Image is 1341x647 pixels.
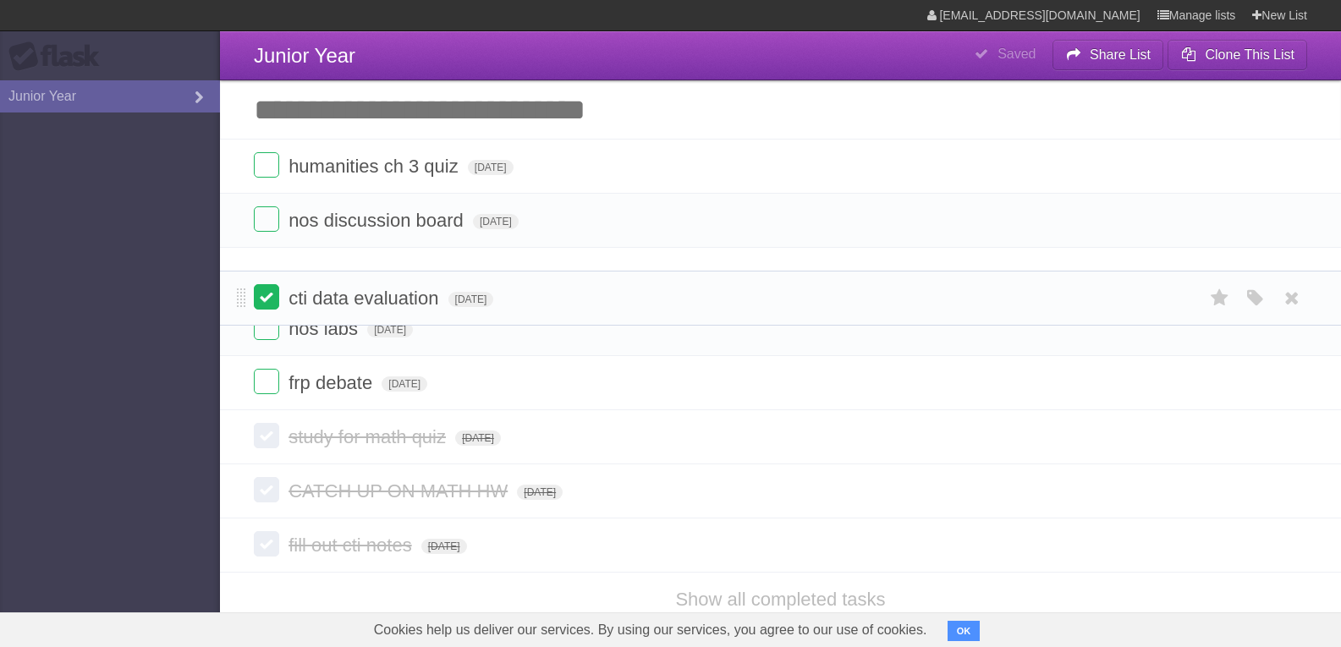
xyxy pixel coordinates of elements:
[289,210,468,231] span: nos discussion board
[289,156,463,177] span: humanities ch 3 quiz
[289,426,450,447] span: study for math quiz
[517,485,563,500] span: [DATE]
[357,613,944,647] span: Cookies help us deliver our services. By using our services, you agree to our use of cookies.
[289,288,442,309] span: cti data evaluation
[455,430,501,446] span: [DATE]
[1205,47,1294,62] b: Clone This List
[254,477,279,502] label: Done
[289,535,416,556] span: fill out cti notes
[448,292,494,307] span: [DATE]
[289,372,376,393] span: frp debate
[948,621,981,641] button: OK
[473,214,519,229] span: [DATE]
[254,44,355,67] span: Junior Year
[367,322,413,337] span: [DATE]
[289,318,362,339] span: nos labs
[468,160,514,175] span: [DATE]
[254,284,279,310] label: Done
[675,589,885,610] a: Show all completed tasks
[289,480,512,502] span: CATCH UP ON MATH HW
[1090,47,1151,62] b: Share List
[1204,284,1236,312] label: Star task
[998,47,1036,61] b: Saved
[254,369,279,394] label: Done
[1052,40,1164,70] button: Share List
[8,41,110,72] div: Flask
[254,315,279,340] label: Done
[254,423,279,448] label: Done
[382,376,427,392] span: [DATE]
[254,531,279,557] label: Done
[421,539,467,554] span: [DATE]
[1168,40,1307,70] button: Clone This List
[254,206,279,232] label: Done
[254,152,279,178] label: Done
